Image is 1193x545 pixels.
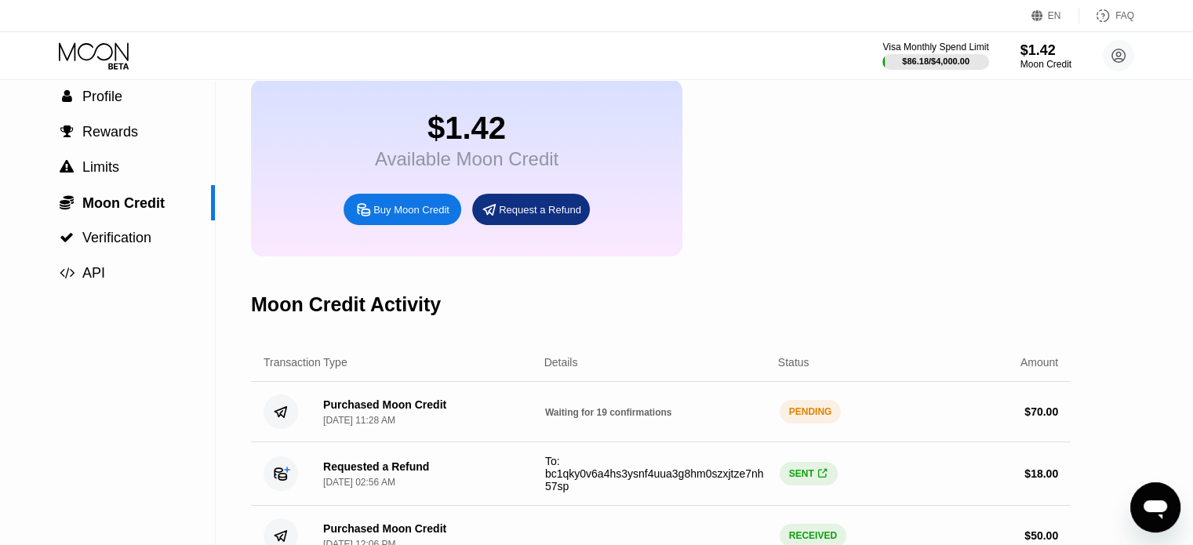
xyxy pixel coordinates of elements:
span:  [60,194,74,210]
div: EN [1048,10,1061,21]
span:  [60,266,75,280]
div: SENT [780,462,838,485]
div: FAQ [1115,10,1134,21]
div: $86.18 / $4,000.00 [902,56,969,66]
div: $1.42 [1020,42,1071,59]
div:  [59,266,75,280]
span:  [60,160,74,174]
span: Limits [82,159,119,175]
span: API [82,265,105,281]
span: Profile [82,89,122,104]
span: Waiting for 19 confirmations [545,407,672,418]
div:  [59,194,75,210]
div:  [59,160,75,174]
div: Available Moon Credit [375,148,558,170]
div:  [59,231,75,245]
div:  [817,468,828,480]
span:  [60,125,74,139]
div: Request a Refund [499,203,581,216]
div: FAQ [1079,8,1134,24]
div: [DATE] 02:56 AM [323,477,395,488]
div: Buy Moon Credit [344,194,461,225]
div:  [59,125,75,139]
span:  [818,468,827,480]
div: Requested a Refund [323,460,429,473]
span:  [60,231,74,245]
div: Transaction Type [264,356,347,369]
span: Rewards [82,124,138,140]
div: Request a Refund [472,194,590,225]
span:  [62,89,72,104]
iframe: Button to launch messaging window, conversation in progress [1130,482,1180,532]
div: $ 18.00 [1024,467,1058,480]
div: Moon Credit Activity [251,293,441,316]
div: Status [778,356,809,369]
div: EN [1031,8,1079,24]
div: Amount [1020,356,1058,369]
span: To: bc1qky0v6a4hs3ysnf4uua3g8hm0szxjtze7nh57sp [545,455,764,492]
div: Buy Moon Credit [373,203,449,216]
div: $ 70.00 [1024,405,1058,418]
div: Visa Monthly Spend Limit$86.18/$4,000.00 [882,42,988,70]
div: Moon Credit [1020,59,1071,70]
div: $1.42Moon Credit [1020,42,1071,70]
div: Purchased Moon Credit [323,522,446,535]
span: Verification [82,230,151,245]
div:  [59,89,75,104]
div: Visa Monthly Spend Limit [882,42,988,53]
span: Moon Credit [82,195,165,211]
div: Details [544,356,578,369]
div: $ 50.00 [1024,529,1058,542]
div: PENDING [780,400,842,423]
div: [DATE] 11:28 AM [323,415,395,426]
div: $1.42 [375,111,558,146]
div: Purchased Moon Credit [323,398,446,411]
